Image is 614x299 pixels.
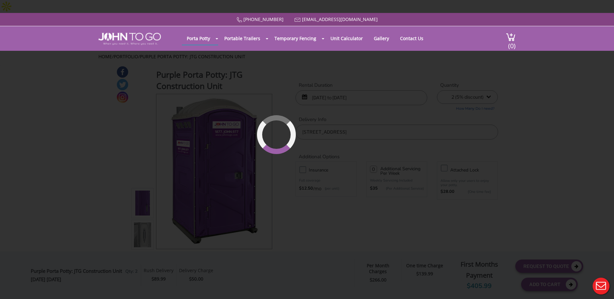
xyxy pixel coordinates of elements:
[270,32,321,45] a: Temporary Fencing
[395,32,428,45] a: Contact Us
[295,18,301,22] img: Mail
[219,32,265,45] a: Portable Trailers
[369,32,394,45] a: Gallery
[302,16,378,22] a: [EMAIL_ADDRESS][DOMAIN_NAME]
[237,17,242,23] img: Call
[588,273,614,299] button: Live Chat
[98,33,161,45] img: JOHN to go
[508,36,516,50] span: (0)
[326,32,368,45] a: Unit Calculator
[182,32,215,45] a: Porta Potty
[506,33,516,41] img: cart a
[243,16,284,22] a: [PHONE_NUMBER]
